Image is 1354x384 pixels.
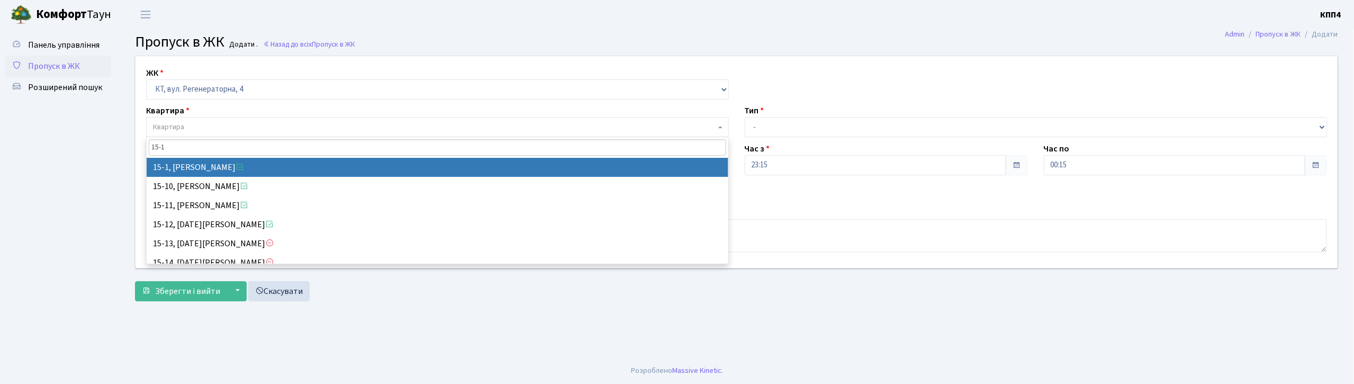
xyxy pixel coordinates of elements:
label: Час з [745,142,770,155]
label: Час по [1044,142,1070,155]
a: Скасувати [248,281,310,301]
span: Пропуск в ЖК [312,39,355,49]
label: Тип [745,104,764,117]
li: 15-10, [PERSON_NAME] [147,177,728,196]
a: Назад до всіхПропуск в ЖК [263,39,355,49]
label: Квартира [146,104,189,117]
span: Пропуск в ЖК [135,31,224,52]
div: Розроблено . [631,365,723,377]
span: Таун [36,6,111,24]
li: Додати [1301,29,1338,40]
a: Пропуск в ЖК [1256,29,1301,40]
span: Квартира [153,122,184,132]
span: Розширений пошук [28,82,102,93]
span: Пропуск в ЖК [28,60,80,72]
nav: breadcrumb [1209,23,1354,46]
b: Комфорт [36,6,87,23]
a: КПП4 [1321,8,1341,21]
button: Переключити навігацію [132,6,159,23]
img: logo.png [11,4,32,25]
small: Додати . [228,40,258,49]
a: Панель управління [5,34,111,56]
label: ЖК [146,67,164,79]
a: Розширений пошук [5,77,111,98]
li: 15-12, [DATE][PERSON_NAME] [147,215,728,234]
li: 15-14, [DATE][PERSON_NAME] [147,253,728,272]
b: КПП4 [1321,9,1341,21]
span: Панель управління [28,39,100,51]
li: 15-1, [PERSON_NAME] [147,158,728,177]
a: Massive Kinetic [672,365,721,376]
span: Зберегти і вийти [155,285,220,297]
a: Admin [1225,29,1245,40]
a: Пропуск в ЖК [5,56,111,77]
li: 15-13, [DATE][PERSON_NAME] [147,234,728,253]
li: 15-11, [PERSON_NAME] [147,196,728,215]
button: Зберегти і вийти [135,281,227,301]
